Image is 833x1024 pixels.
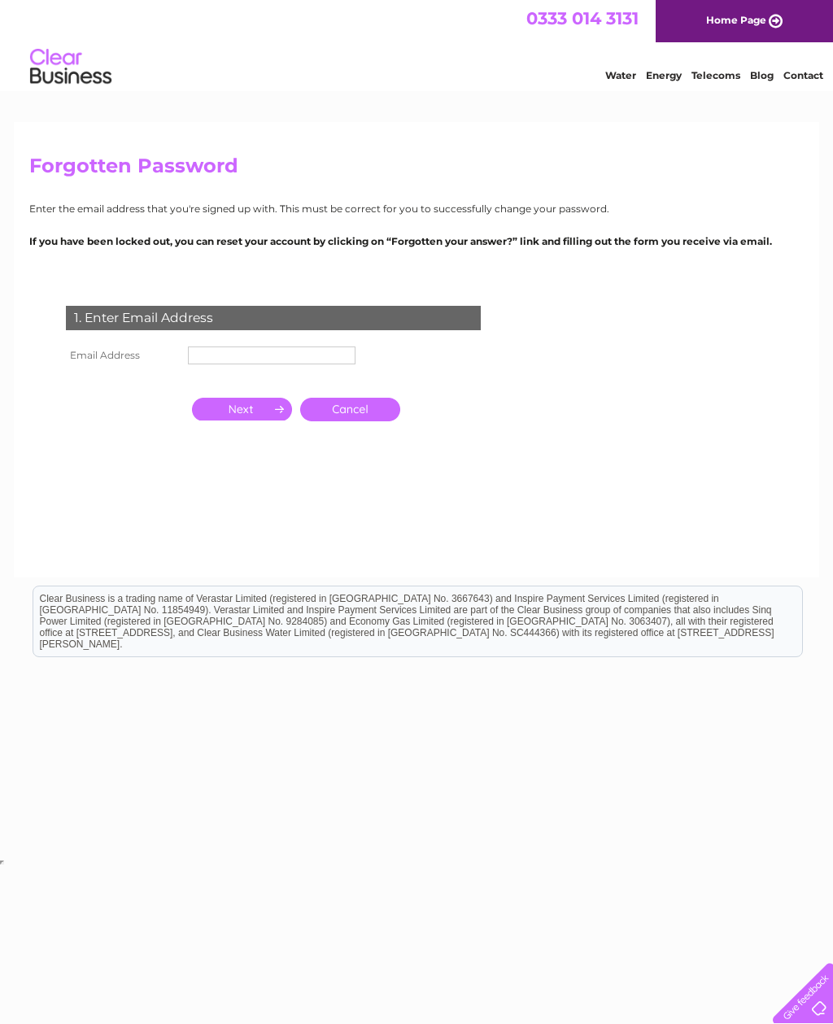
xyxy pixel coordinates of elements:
[66,306,481,330] div: 1. Enter Email Address
[691,69,740,81] a: Telecoms
[300,398,400,421] a: Cancel
[783,69,823,81] a: Contact
[29,233,804,249] p: If you have been locked out, you can reset your account by clicking on “Forgotten your answer?” l...
[29,201,804,216] p: Enter the email address that you're signed up with. This must be correct for you to successfully ...
[750,69,774,81] a: Blog
[62,342,184,368] th: Email Address
[526,8,639,28] a: 0333 014 3131
[29,42,112,92] img: logo.png
[29,155,804,185] h2: Forgotten Password
[605,69,636,81] a: Water
[33,9,802,79] div: Clear Business is a trading name of Verastar Limited (registered in [GEOGRAPHIC_DATA] No. 3667643...
[646,69,682,81] a: Energy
